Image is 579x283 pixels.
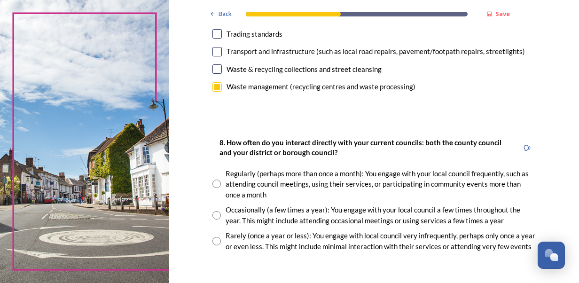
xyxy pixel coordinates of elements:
[227,81,415,92] div: Waste management (recycling centres and waste processing)
[219,9,232,18] span: Back
[226,168,536,200] div: Regularly (perhaps more than once a month): You engage with your local council frequently, such a...
[226,204,536,226] div: Occasionally (a few times a year): You engage with your local council a few times throughout the ...
[227,29,282,39] div: Trading standards
[538,242,565,269] button: Open Chat
[227,46,525,57] div: Transport and infrastructure (such as local road repairs, pavement/footpath repairs, streetlights)
[226,230,536,252] div: Rarely (once a year or less): You engage with local council very infrequently, perhaps only once ...
[495,9,510,18] strong: Save
[219,138,503,157] strong: 8. How often do you interact directly with your current councils: both the county council and you...
[227,64,382,75] div: Waste & recycling collections and street cleansing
